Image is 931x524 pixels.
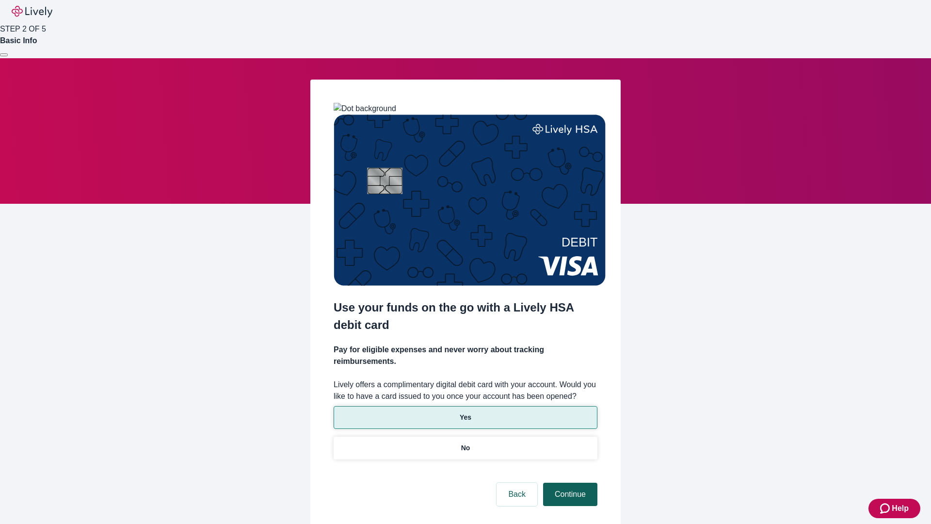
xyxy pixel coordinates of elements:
[880,503,892,514] svg: Zendesk support icon
[12,6,52,17] img: Lively
[334,115,606,286] img: Debit card
[334,406,597,429] button: Yes
[334,437,597,459] button: No
[460,412,471,423] p: Yes
[334,103,396,115] img: Dot background
[334,344,597,367] h4: Pay for eligible expenses and never worry about tracking reimbursements.
[868,499,920,518] button: Zendesk support iconHelp
[334,379,597,402] label: Lively offers a complimentary digital debit card with your account. Would you like to have a card...
[892,503,909,514] span: Help
[461,443,470,453] p: No
[543,483,597,506] button: Continue
[334,299,597,334] h2: Use your funds on the go with a Lively HSA debit card
[497,483,537,506] button: Back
